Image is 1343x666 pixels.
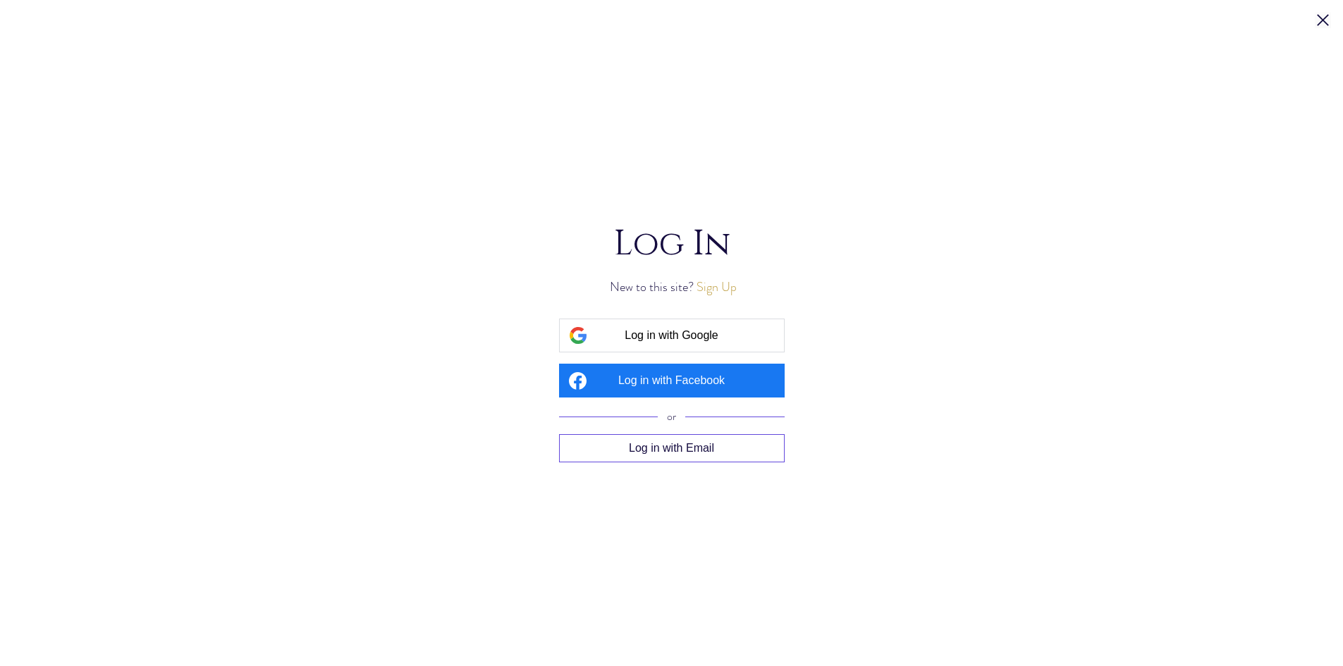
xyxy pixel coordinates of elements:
[559,319,785,352] button: Log in with Google
[559,434,785,462] button: Log in with Email
[610,278,694,296] span: New to this site?
[559,228,785,261] h2: Log In
[618,374,725,387] span: Log in with Facebook
[559,364,785,397] button: Log in with Facebook
[629,442,714,455] span: Log in with Email
[1314,11,1332,31] button: Close
[625,329,718,342] span: Log in with Google
[658,408,685,424] span: or
[697,278,737,296] button: New to this site? Sign Up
